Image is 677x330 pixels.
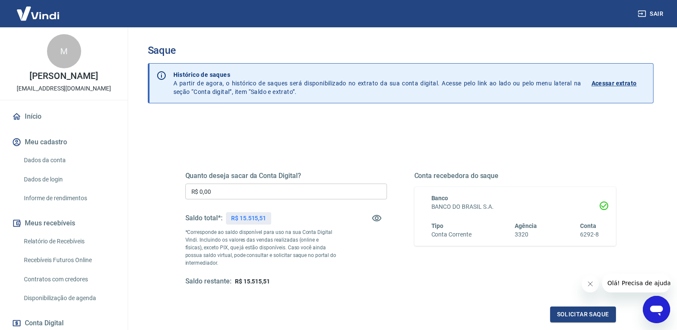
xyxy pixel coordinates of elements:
[231,214,266,223] p: R$ 15.515,51
[643,296,670,323] iframe: Botão para abrir a janela de mensagens
[431,222,444,229] span: Tipo
[21,251,117,269] a: Recebíveis Futuros Online
[235,278,270,285] span: R$ 15.515,51
[185,228,337,267] p: *Corresponde ao saldo disponível para uso na sua Conta Digital Vindi. Incluindo os valores das ve...
[10,0,66,26] img: Vindi
[515,230,537,239] h6: 3320
[21,271,117,288] a: Contratos com credores
[580,222,596,229] span: Conta
[431,195,448,202] span: Banco
[10,214,117,233] button: Meus recebíveis
[17,84,111,93] p: [EMAIL_ADDRESS][DOMAIN_NAME]
[47,34,81,68] div: M
[173,70,581,79] p: Histórico de saques
[10,133,117,152] button: Meu cadastro
[21,289,117,307] a: Disponibilização de agenda
[592,70,646,96] a: Acessar extrato
[148,44,654,56] h3: Saque
[515,222,537,229] span: Agência
[602,274,670,292] iframe: Mensagem da empresa
[10,107,117,126] a: Início
[414,172,616,180] h5: Conta recebedora do saque
[185,172,387,180] h5: Quanto deseja sacar da Conta Digital?
[29,72,98,81] p: [PERSON_NAME]
[173,70,581,96] p: A partir de agora, o histórico de saques será disponibilizado no extrato da sua conta digital. Ac...
[592,79,637,88] p: Acessar extrato
[21,190,117,207] a: Informe de rendimentos
[21,171,117,188] a: Dados de login
[21,233,117,250] a: Relatório de Recebíveis
[5,6,72,13] span: Olá! Precisa de ajuda?
[431,202,599,211] h6: BANCO DO BRASIL S.A.
[185,214,223,222] h5: Saldo total*:
[582,275,599,292] iframe: Fechar mensagem
[580,230,599,239] h6: 6292-8
[550,307,616,322] button: Solicitar saque
[636,6,667,22] button: Sair
[185,277,232,286] h5: Saldo restante:
[431,230,472,239] h6: Conta Corrente
[21,152,117,169] a: Dados da conta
